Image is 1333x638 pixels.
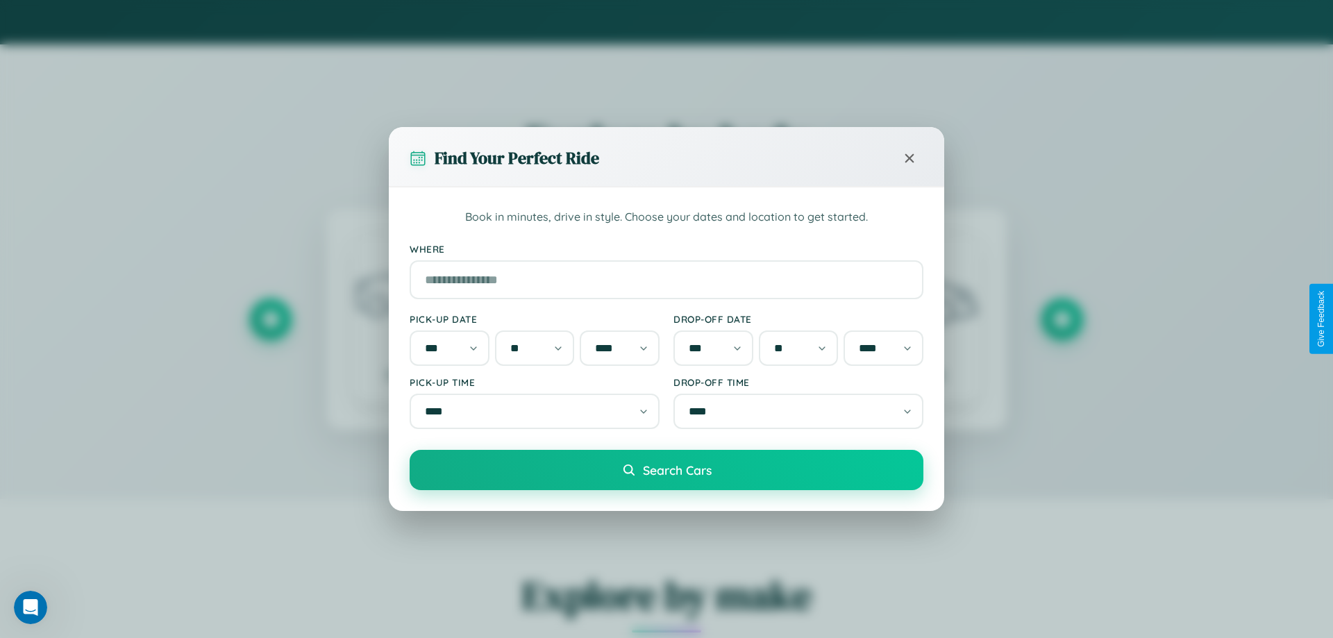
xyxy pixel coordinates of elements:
[410,376,660,388] label: Pick-up Time
[643,462,712,478] span: Search Cars
[673,313,923,325] label: Drop-off Date
[410,243,923,255] label: Where
[673,376,923,388] label: Drop-off Time
[410,450,923,490] button: Search Cars
[435,146,599,169] h3: Find Your Perfect Ride
[410,208,923,226] p: Book in minutes, drive in style. Choose your dates and location to get started.
[410,313,660,325] label: Pick-up Date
